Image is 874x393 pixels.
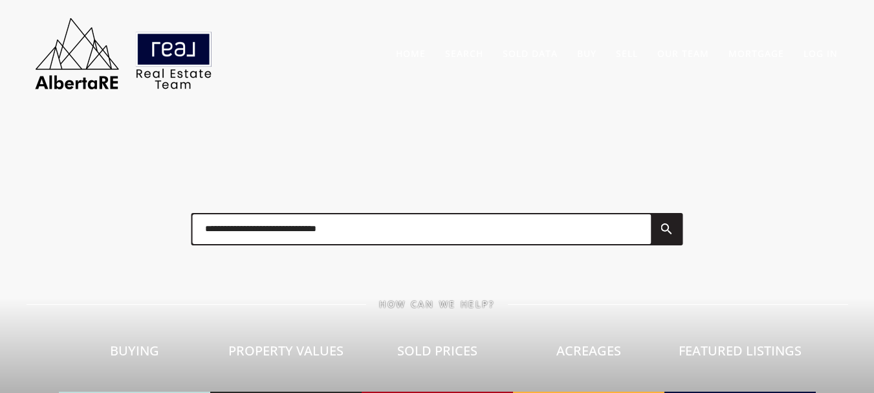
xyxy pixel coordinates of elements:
span: Featured Listings [679,342,802,359]
span: Acreages [556,342,621,359]
a: Buying [59,309,210,393]
a: Property Values [210,309,362,393]
span: Sold Prices [397,342,477,359]
a: Search [445,47,483,60]
a: Mortgage [728,47,784,60]
span: Property Values [228,342,344,359]
img: AlbertaRE Real Estate Team | Real Broker [27,13,221,94]
a: Log In [803,47,838,60]
a: Home [396,47,426,60]
a: Featured Listings [664,309,816,393]
a: Buy [577,47,596,60]
span: Buying [110,342,159,359]
a: Acreages [513,309,664,393]
a: Sell [616,47,638,60]
a: Sold Prices [362,309,513,393]
a: Our Team [657,47,709,60]
a: Sold Data [503,47,558,60]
